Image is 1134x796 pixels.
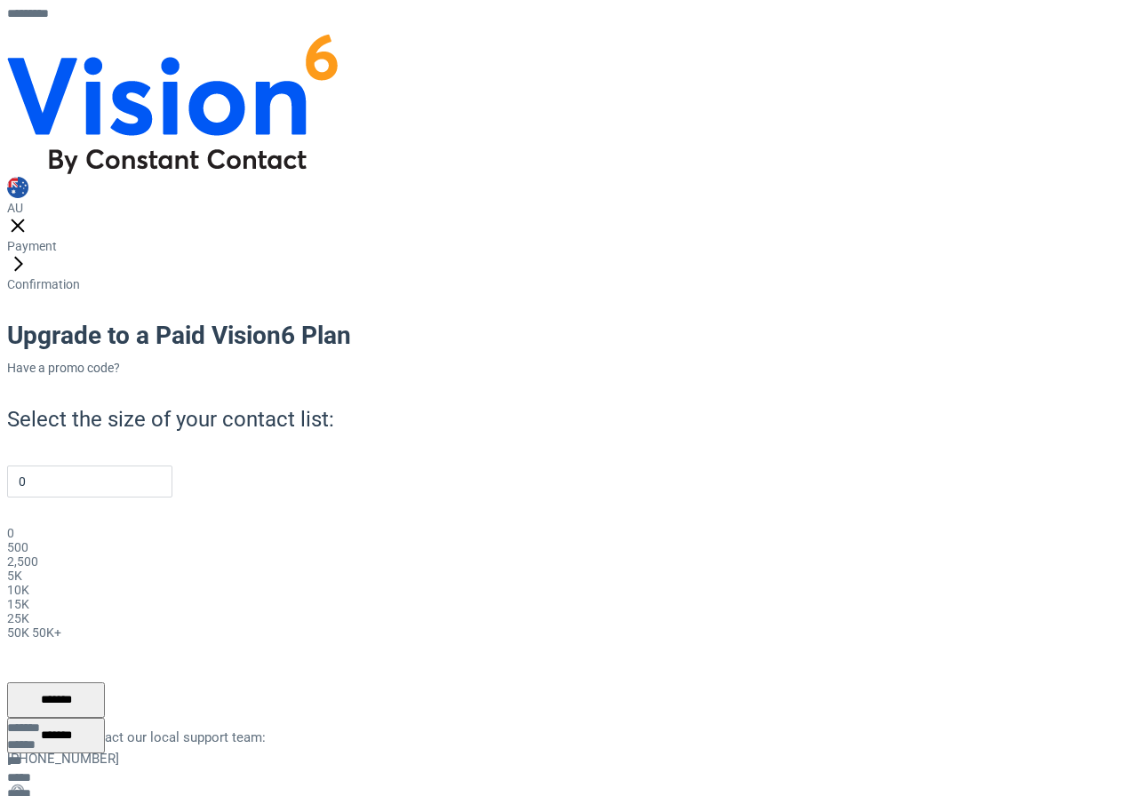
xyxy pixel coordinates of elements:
h2: Select the size of your contact list: [7,405,910,434]
a: Have a promo code? [7,361,120,375]
span: 0 [7,526,14,540]
span: 500 [7,540,28,554]
span: 50K+ [32,625,61,640]
span: 50K [7,625,29,640]
span: 10K [7,583,29,597]
span: 25K [7,611,29,625]
span: 2,500 [7,554,38,569]
span: 15K [7,597,29,611]
span: 5K [7,569,22,583]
